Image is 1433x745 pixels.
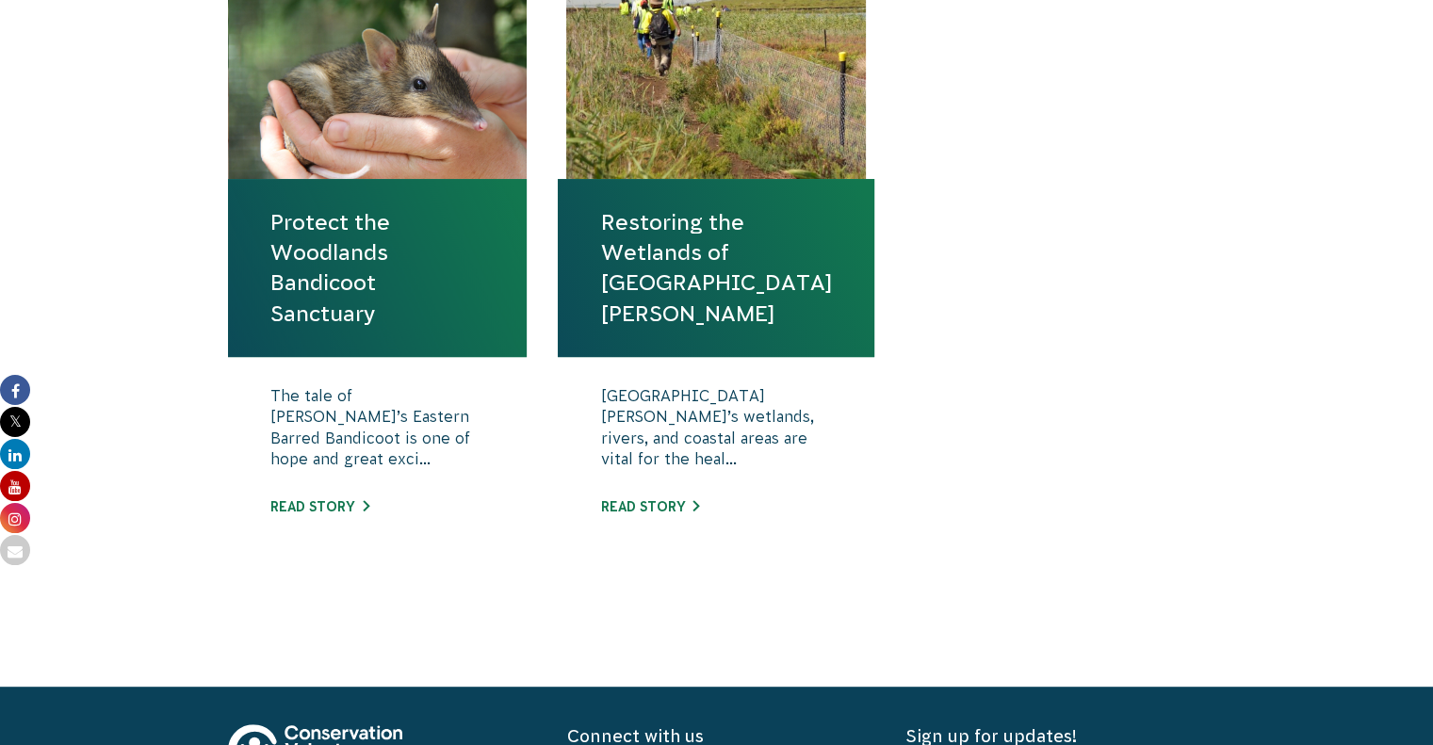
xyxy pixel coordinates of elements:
a: Restoring the Wetlands of [GEOGRAPHIC_DATA][PERSON_NAME] [600,207,832,329]
a: Read story [600,499,699,514]
p: The tale of [PERSON_NAME]’s Eastern Barred Bandicoot is one of hope and great exci... [270,385,485,479]
p: [GEOGRAPHIC_DATA][PERSON_NAME]’s wetlands, rivers, and coastal areas are vital for the heal... [600,385,832,479]
a: Protect the Woodlands Bandicoot Sanctuary [270,207,485,329]
a: Read story [270,499,369,514]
